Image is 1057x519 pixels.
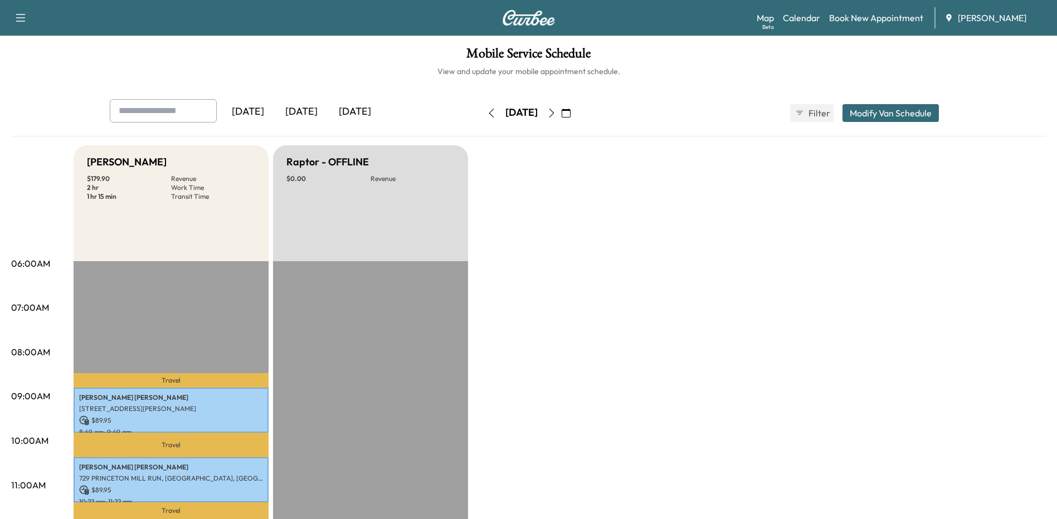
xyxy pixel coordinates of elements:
[11,66,1046,77] h6: View and update your mobile appointment schedule.
[79,485,263,495] p: $ 89.95
[783,11,820,25] a: Calendar
[11,301,49,314] p: 07:00AM
[829,11,923,25] a: Book New Appointment
[171,192,255,201] p: Transit Time
[79,497,263,506] p: 10:22 am - 11:22 am
[79,415,263,425] p: $ 89.95
[87,174,171,183] p: $ 179.90
[87,154,167,170] h5: [PERSON_NAME]
[11,47,1046,66] h1: Mobile Service Schedule
[842,104,939,122] button: Modify Van Schedule
[757,11,774,25] a: MapBeta
[79,474,263,483] p: 729 PRINCETON MILL RUN, [GEOGRAPHIC_DATA], [GEOGRAPHIC_DATA], [GEOGRAPHIC_DATA]
[328,99,382,125] div: [DATE]
[11,345,50,359] p: 08:00AM
[79,428,263,437] p: 8:49 am - 9:49 am
[221,99,275,125] div: [DATE]
[286,154,369,170] h5: Raptor - OFFLINE
[87,183,171,192] p: 2 hr
[790,104,834,122] button: Filter
[11,434,48,447] p: 10:00AM
[505,106,538,120] div: [DATE]
[74,373,269,388] p: Travel
[171,174,255,183] p: Revenue
[79,463,263,472] p: [PERSON_NAME] [PERSON_NAME]
[79,393,263,402] p: [PERSON_NAME] [PERSON_NAME]
[11,389,50,403] p: 09:00AM
[762,23,774,31] div: Beta
[79,404,263,413] p: [STREET_ADDRESS][PERSON_NAME]
[808,106,829,120] span: Filter
[11,257,50,270] p: 06:00AM
[958,11,1026,25] span: [PERSON_NAME]
[87,192,171,201] p: 1 hr 15 min
[275,99,328,125] div: [DATE]
[171,183,255,192] p: Work Time
[371,174,455,183] p: Revenue
[502,10,556,26] img: Curbee Logo
[286,174,371,183] p: $ 0.00
[74,433,269,457] p: Travel
[11,478,46,492] p: 11:00AM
